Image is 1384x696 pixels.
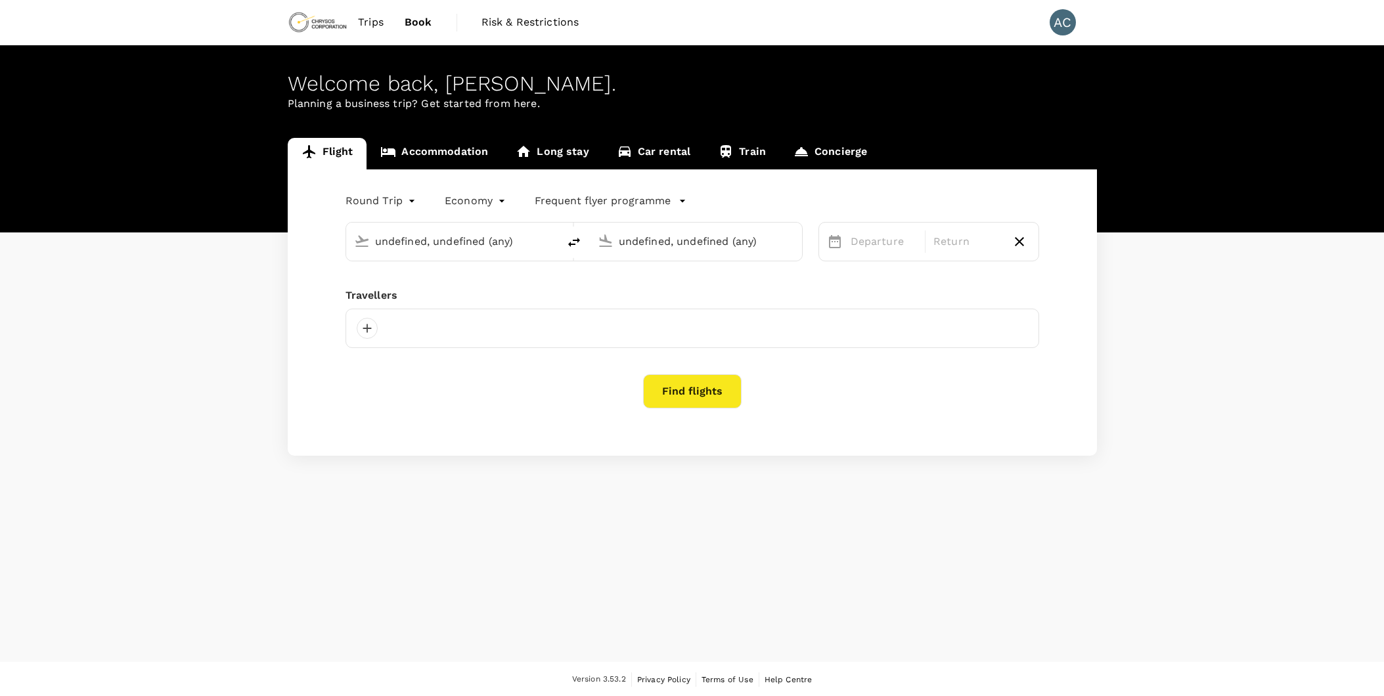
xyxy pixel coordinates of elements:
[765,675,813,684] span: Help Centre
[702,672,753,687] a: Terms of Use
[933,234,1000,250] p: Return
[502,138,602,169] a: Long stay
[405,14,432,30] span: Book
[637,672,690,687] a: Privacy Policy
[549,240,552,242] button: Open
[1050,9,1076,35] div: AC
[346,288,1039,303] div: Travellers
[637,675,690,684] span: Privacy Policy
[481,14,579,30] span: Risk & Restrictions
[346,190,419,211] div: Round Trip
[619,231,774,251] input: Going to
[780,138,881,169] a: Concierge
[288,8,348,37] img: Chrysos Corporation
[704,138,780,169] a: Train
[535,193,671,209] p: Frequent flyer programme
[445,190,508,211] div: Economy
[851,234,918,250] p: Departure
[793,240,795,242] button: Open
[367,138,502,169] a: Accommodation
[603,138,705,169] a: Car rental
[535,193,686,209] button: Frequent flyer programme
[572,673,626,686] span: Version 3.53.2
[288,96,1097,112] p: Planning a business trip? Get started from here.
[358,14,384,30] span: Trips
[375,231,531,251] input: Depart from
[765,672,813,687] a: Help Centre
[288,138,367,169] a: Flight
[558,227,590,258] button: delete
[288,72,1097,96] div: Welcome back , [PERSON_NAME] .
[702,675,753,684] span: Terms of Use
[643,374,742,408] button: Find flights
